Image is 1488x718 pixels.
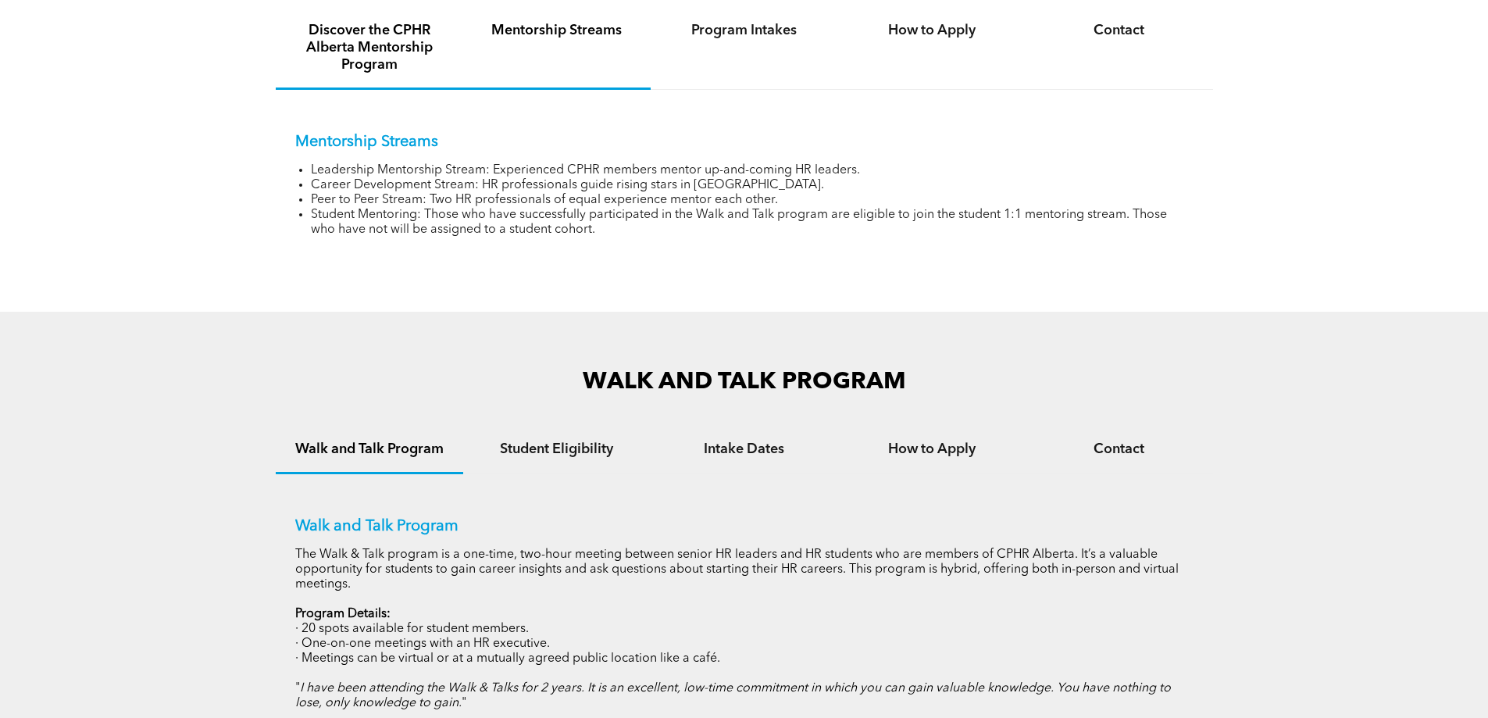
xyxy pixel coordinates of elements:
[295,652,1194,666] p: · Meetings can be virtual or at a mutually agreed public location like a café.
[852,441,1012,458] h4: How to Apply
[311,178,1194,193] li: Career Development Stream: HR professionals guide rising stars in [GEOGRAPHIC_DATA].
[311,163,1194,178] li: Leadership Mentorship Stream: Experienced CPHR members mentor up-and-coming HR leaders.
[311,193,1194,208] li: Peer to Peer Stream: Two HR professionals of equal experience mentor each other.
[1040,22,1199,39] h4: Contact
[852,22,1012,39] h4: How to Apply
[295,622,1194,637] p: · 20 spots available for student members.
[1040,441,1199,458] h4: Contact
[665,441,824,458] h4: Intake Dates
[477,22,637,39] h4: Mentorship Streams
[477,441,637,458] h4: Student Eligibility
[295,608,391,620] strong: Program Details:
[583,370,906,394] span: WALK AND TALK PROGRAM
[295,517,1194,536] p: Walk and Talk Program
[295,681,1194,711] p: " "
[311,208,1194,238] li: Student Mentoring: Those who have successfully participated in the Walk and Talk program are elig...
[295,548,1194,592] p: The Walk & Talk program is a one-time, two-hour meeting between senior HR leaders and HR students...
[295,682,1171,709] em: I have been attending the Walk & Talks for 2 years. It is an excellent, low-time commitment in wh...
[290,22,449,73] h4: Discover the CPHR Alberta Mentorship Program
[295,133,1194,152] p: Mentorship Streams
[665,22,824,39] h4: Program Intakes
[290,441,449,458] h4: Walk and Talk Program
[295,637,1194,652] p: · One-on-one meetings with an HR executive.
